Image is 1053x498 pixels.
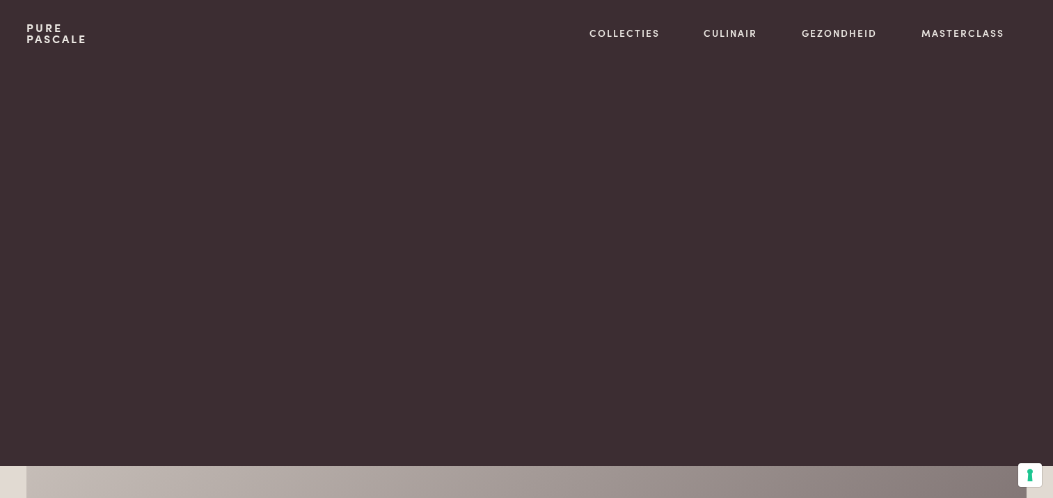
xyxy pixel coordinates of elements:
[26,22,87,45] a: PurePascale
[704,26,757,40] a: Culinair
[1018,463,1042,487] button: Uw voorkeuren voor toestemming voor trackingtechnologieën
[589,26,660,40] a: Collecties
[802,26,877,40] a: Gezondheid
[921,26,1004,40] a: Masterclass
